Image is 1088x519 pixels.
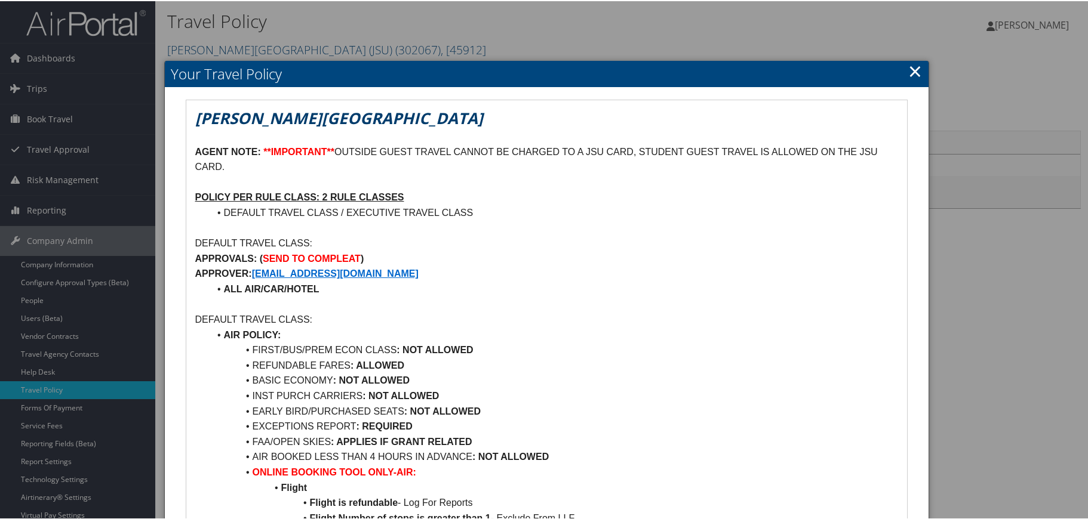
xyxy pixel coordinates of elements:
[361,252,364,262] strong: )
[252,267,419,277] a: [EMAIL_ADDRESS][DOMAIN_NAME]
[351,359,404,369] strong: : ALLOWED
[356,420,412,430] strong: : REQUIRED
[195,143,898,174] p: OUTSIDE GUEST TRAVEL CANNOT BE CHARGED TO A JSU CARD, STUDENT GUEST TRAVEL IS ALLOWED ON THE JSU ...
[195,267,252,277] strong: APPROVER:
[210,204,898,220] li: DEFAULT TRAVEL CLASS / EXECUTIVE TRAVEL CLASS
[195,146,261,156] strong: AGENT NOTE:
[210,341,898,357] li: FIRST/BUS/PREM ECON CLASS
[210,433,898,449] li: FAA/OPEN SKIES
[223,329,281,339] strong: AIR POLICY:
[195,252,263,262] strong: APPROVALS: (
[210,448,898,464] li: AIR BOOKED LESS THAN 4 HOURS IN ADVANCE
[210,372,898,387] li: BASIC ECONOMY
[195,234,898,250] p: DEFAULT TRAVEL CLASS:
[210,494,898,509] li: - Log For Reports
[223,283,319,293] strong: ALL AIR/CAR/HOTEL
[210,387,898,403] li: INST PURCH CARRIERS
[195,106,483,128] em: [PERSON_NAME][GEOGRAPHIC_DATA]
[210,418,898,433] li: EXCEPTIONS REPORT
[404,405,481,415] strong: : NOT ALLOWED
[165,60,929,86] h2: Your Travel Policy
[472,450,549,461] strong: : NOT ALLOWED
[195,311,898,326] p: DEFAULT TRAVEL CLASS:
[331,435,472,446] strong: : APPLIES IF GRANT RELATED
[362,390,439,400] strong: : NOT ALLOWED
[252,466,416,476] strong: ONLINE BOOKING TOOL ONLY-AIR:
[263,252,361,262] strong: SEND TO COMPLEAT
[281,481,307,492] strong: Flight
[309,496,398,506] strong: Flight is refundable
[210,403,898,418] li: EARLY BIRD/PURCHASED SEATS
[908,58,922,82] a: Close
[210,357,898,372] li: REFUNDABLE FARES
[397,344,473,354] strong: : NOT ALLOWED
[333,374,410,384] strong: : NOT ALLOWED
[195,191,404,201] u: POLICY PER RULE CLASS: 2 RULE CLASSES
